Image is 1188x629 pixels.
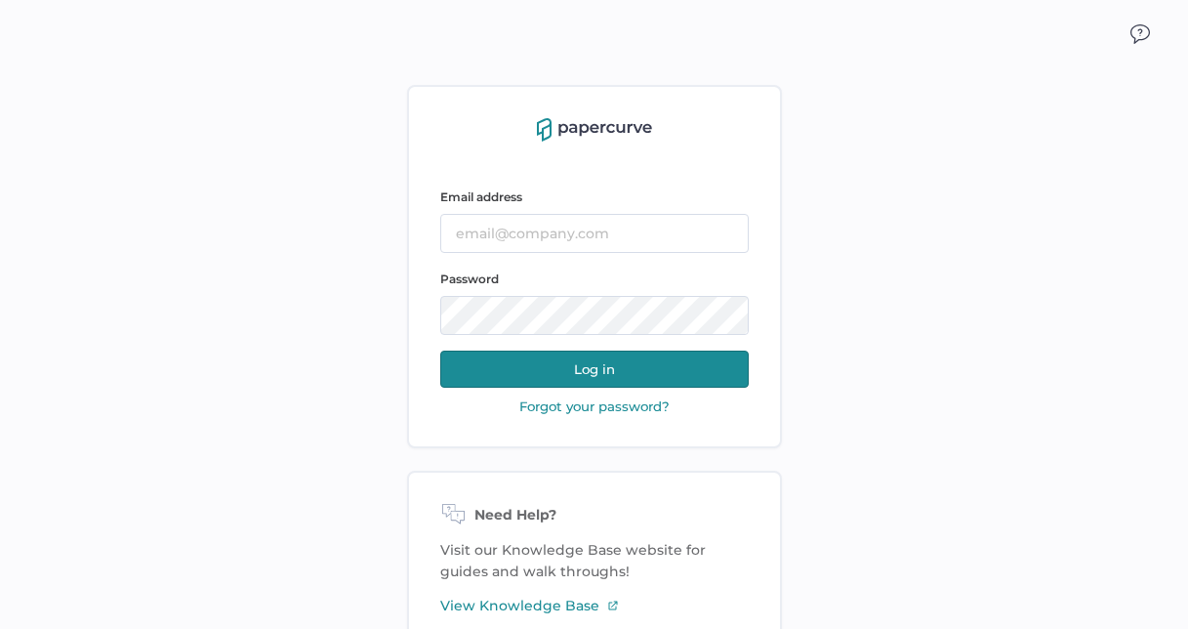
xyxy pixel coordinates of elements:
[1130,24,1150,44] img: icon_chat.2bd11823.svg
[440,504,749,527] div: Need Help?
[440,189,522,204] span: Email address
[607,600,619,611] img: external-link-icon-3.58f4c051.svg
[440,272,499,286] span: Password
[513,398,676,415] button: Forgot your password?
[537,118,652,142] img: papercurve-logo-colour.7244d18c.svg
[440,595,599,616] span: View Knowledge Base
[440,351,749,388] button: Log in
[440,214,749,253] input: email@company.com
[440,504,467,527] img: need-help-icon.d526b9f7.svg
